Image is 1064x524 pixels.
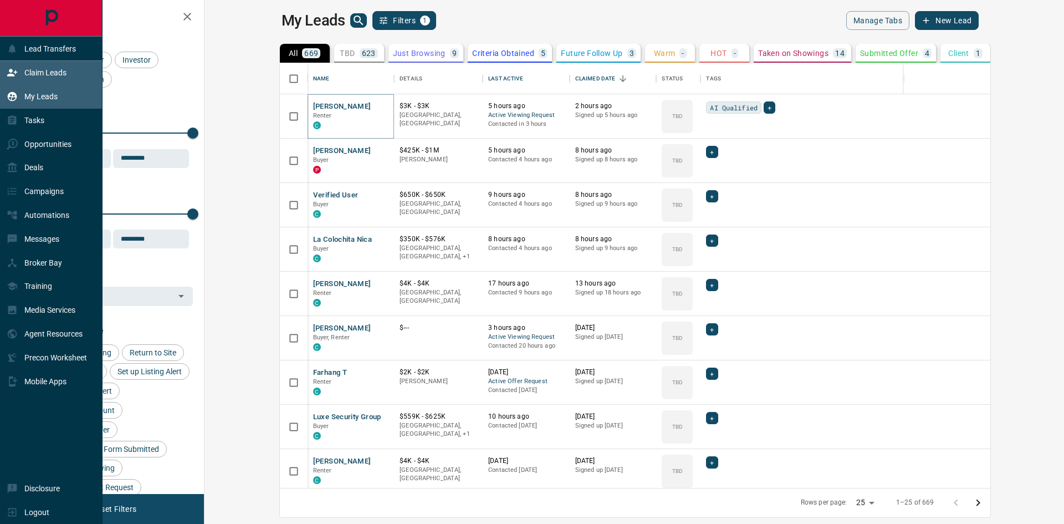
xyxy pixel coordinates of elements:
p: Toronto [400,421,477,439]
p: Signed up 18 hours ago [575,288,651,297]
div: Last Active [488,63,523,94]
button: [PERSON_NAME] [313,323,371,334]
p: [DATE] [575,412,651,421]
span: + [710,324,714,335]
span: Buyer [313,201,329,208]
p: [DATE] [575,323,651,333]
p: $650K - $650K [400,190,477,200]
button: Reset Filters [84,500,144,518]
p: $4K - $4K [400,456,477,466]
div: + [706,279,718,291]
div: Claimed Date [575,63,616,94]
button: [PERSON_NAME] [313,456,371,467]
h2: Filters [35,11,193,24]
p: Toronto [400,244,477,261]
div: condos.ca [313,299,321,307]
button: New Lead [915,11,979,30]
p: Taken on Showings [758,49,828,57]
span: Investor [119,55,155,64]
p: TBD [672,423,683,431]
button: Luxe Security Group [313,412,381,423]
div: property.ca [313,166,321,174]
p: 8 hours ago [575,190,651,200]
span: + [710,457,714,468]
div: condos.ca [313,476,321,484]
p: Signed up [DATE] [575,421,651,430]
p: 5 hours ago [488,146,564,155]
span: Return to Site [126,348,180,357]
button: Go to next page [967,492,989,514]
p: Warm [654,49,676,57]
div: + [706,235,718,247]
span: + [768,102,771,113]
p: Contacted 4 hours ago [488,244,564,253]
div: condos.ca [313,210,321,218]
button: search button [350,13,367,28]
div: + [706,456,718,469]
span: Buyer [313,156,329,164]
p: TBD [340,49,355,57]
p: TBD [672,245,683,253]
span: Active Viewing Request [488,333,564,342]
button: Open [173,288,189,304]
button: [PERSON_NAME] [313,146,371,156]
p: Signed up [DATE] [575,466,651,475]
span: + [710,146,714,157]
p: 9 hours ago [488,190,564,200]
p: TBD [672,156,683,165]
div: Name [313,63,330,94]
p: - [682,49,684,57]
span: + [710,235,714,246]
p: 5 [541,49,545,57]
div: Tags [700,63,1047,94]
div: Status [656,63,700,94]
p: [GEOGRAPHIC_DATA], [GEOGRAPHIC_DATA] [400,111,477,128]
div: + [706,368,718,380]
p: Signed up [DATE] [575,333,651,342]
div: Claimed Date [570,63,657,94]
div: Details [394,63,483,94]
p: Contacted 9 hours ago [488,288,564,297]
div: + [706,412,718,424]
p: Contacted 4 hours ago [488,200,564,208]
p: [GEOGRAPHIC_DATA], [GEOGRAPHIC_DATA] [400,466,477,483]
div: condos.ca [313,343,321,351]
p: Future Follow Up [561,49,622,57]
p: HOT [710,49,727,57]
div: condos.ca [313,255,321,262]
p: $4K - $4K [400,279,477,288]
div: Details [400,63,422,94]
div: Return to Site [122,344,184,361]
p: Signed up 5 hours ago [575,111,651,120]
p: - [734,49,736,57]
div: condos.ca [313,388,321,395]
p: [DATE] [575,368,651,377]
span: Renter [313,289,332,297]
div: condos.ca [313,432,321,440]
p: Signed up 9 hours ago [575,244,651,253]
span: + [710,413,714,424]
p: [DATE] [575,456,651,466]
p: [PERSON_NAME] [400,377,477,386]
p: 9 [452,49,457,57]
p: Signed up 9 hours ago [575,200,651,208]
button: Filters1 [372,11,436,30]
p: $--- [400,323,477,333]
p: TBD [672,201,683,209]
h1: My Leads [282,12,345,29]
p: Contacted [DATE] [488,466,564,475]
p: Contacted in 3 hours [488,120,564,129]
p: 5 hours ago [488,101,564,111]
p: 623 [362,49,376,57]
p: 3 hours ago [488,323,564,333]
p: TBD [672,467,683,475]
p: Contacted [DATE] [488,421,564,430]
p: [GEOGRAPHIC_DATA], [GEOGRAPHIC_DATA] [400,288,477,306]
button: Manage Tabs [846,11,909,30]
p: TBD [672,334,683,342]
p: $425K - $1M [400,146,477,155]
p: 10 hours ago [488,412,564,421]
button: Farhang T [313,368,347,378]
p: 17 hours ago [488,279,564,288]
p: $350K - $576K [400,235,477,244]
